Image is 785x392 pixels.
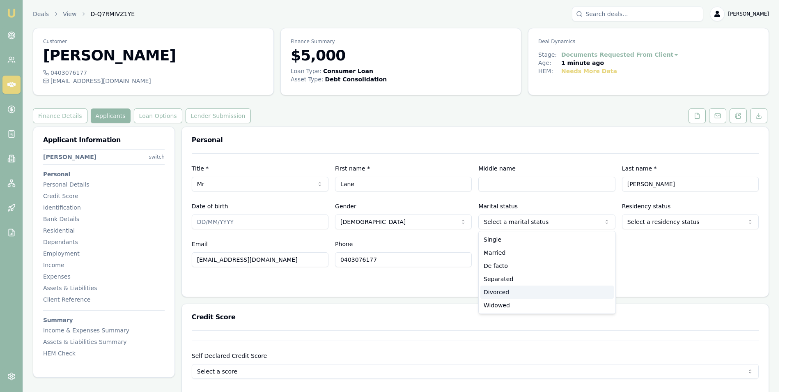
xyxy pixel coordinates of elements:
[484,288,509,296] span: Divorced
[484,301,510,309] span: Widowed
[484,235,501,244] span: Single
[484,275,513,283] span: Separated
[484,262,508,270] span: De facto
[484,249,505,257] span: Married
